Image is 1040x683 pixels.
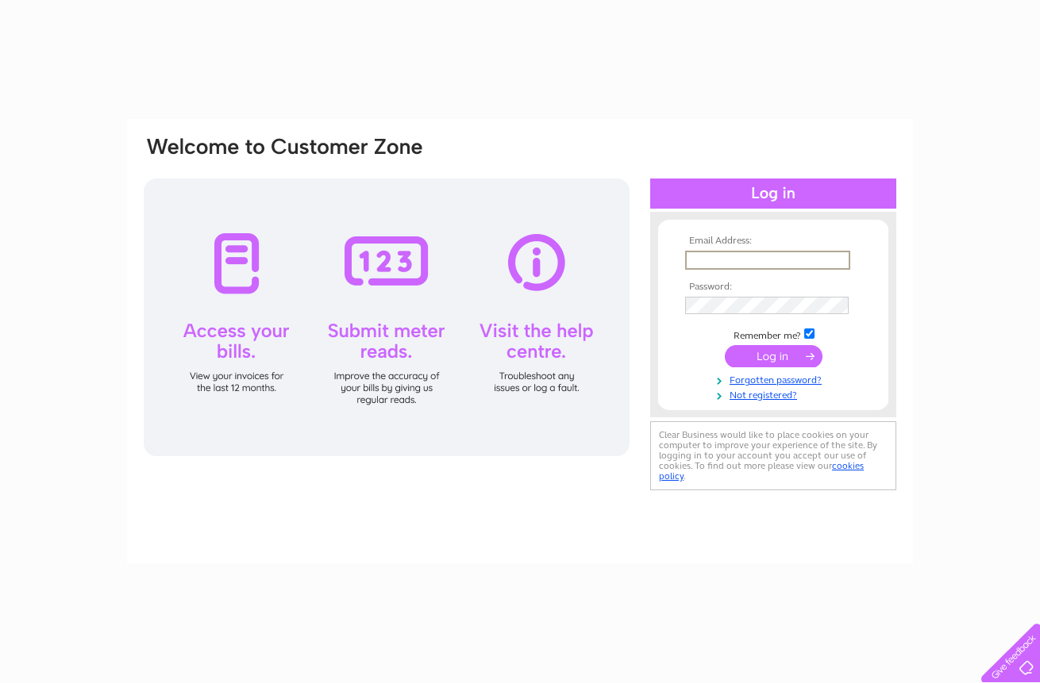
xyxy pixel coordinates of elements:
th: Email Address: [681,236,865,247]
a: Forgotten password? [685,371,865,386]
div: Clear Business would like to place cookies on your computer to improve your experience of the sit... [650,421,896,490]
th: Password: [681,282,865,293]
a: Not registered? [685,386,865,401]
a: cookies policy [659,460,864,482]
td: Remember me? [681,326,865,342]
input: Submit [725,345,822,367]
